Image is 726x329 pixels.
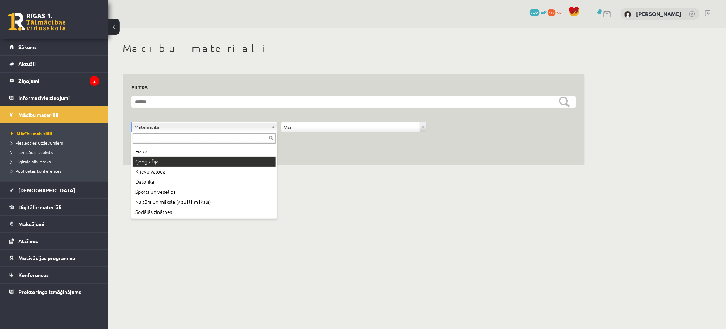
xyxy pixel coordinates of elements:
div: Datorika [133,177,276,187]
div: Krievu valoda [133,167,276,177]
div: Fizika [133,146,276,157]
div: Sports un veselība [133,187,276,197]
div: Ģeogrāfija [133,157,276,167]
div: Sociālās zinātnes I [133,207,276,217]
div: Kultūra un māksla (vizuālā māksla) [133,197,276,207]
